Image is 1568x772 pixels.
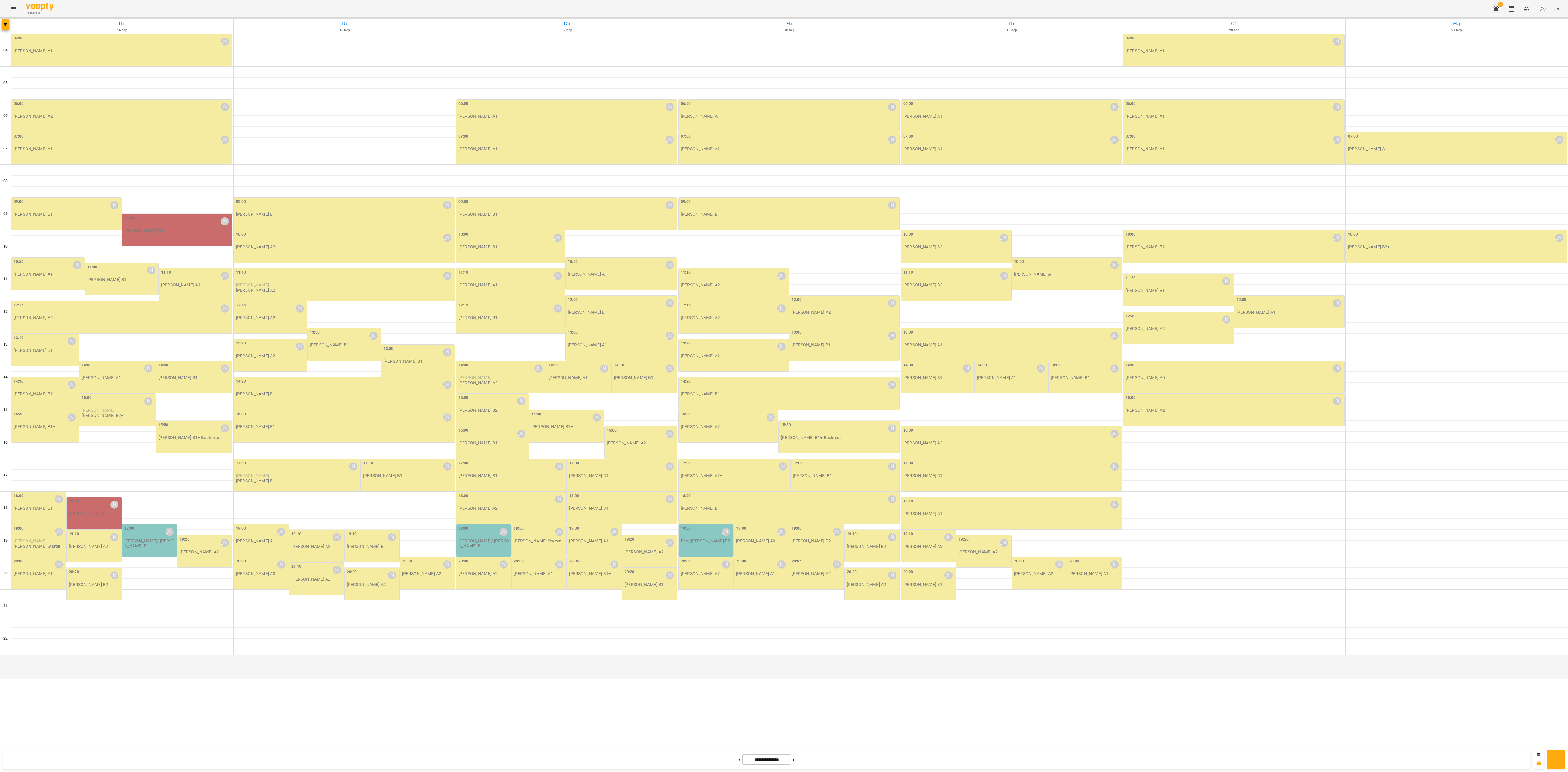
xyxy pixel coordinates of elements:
[888,103,896,111] div: Софія Брусова
[1126,275,1136,281] label: 11:20
[903,569,913,575] label: 20:20
[310,329,320,335] label: 13:00
[14,424,56,429] p: [PERSON_NAME] В1+
[236,460,246,466] label: 17:00
[903,531,913,537] label: 19:10
[3,145,8,151] h6: 07
[736,526,746,532] label: 19:00
[903,329,913,335] label: 13:00
[144,397,152,405] div: Софія Брусова
[554,304,562,313] div: Євгенія Мумжинська
[531,424,573,429] p: [PERSON_NAME] В1+
[384,346,394,352] label: 13:30
[1333,234,1341,242] div: Софія Брусова
[161,283,200,287] p: [PERSON_NAME] А1
[221,217,229,225] div: Олена Грицайко
[3,80,8,86] h6: 05
[517,430,525,438] div: Ксенія Волєва
[14,35,24,41] label: 04:00
[1126,101,1136,107] label: 06:00
[221,304,229,313] div: Євгенія Мумжинська
[458,428,468,434] label: 16:00
[158,435,219,440] p: [PERSON_NAME] В1+ Business
[1222,315,1230,324] div: Ірина Коса
[607,428,617,434] label: 16:00
[736,558,746,564] label: 20:00
[666,201,674,209] div: Наталія Ємець
[1110,332,1119,340] div: Анастасія Літвінчук
[402,558,412,564] label: 20:00
[679,28,900,33] h6: 18 вер
[363,460,373,466] label: 17:00
[68,413,76,422] div: Наталія Ємець
[296,304,304,313] div: Євгенія Мумжинська
[681,340,691,346] label: 13:20
[1126,362,1136,368] label: 14:00
[384,359,423,364] p: [PERSON_NAME] В1
[554,272,562,280] div: Євгенія Мумжинська
[1126,133,1136,139] label: 07:00
[531,411,541,417] label: 15:30
[221,424,229,432] div: Анастасія Літвінчук
[458,380,498,385] p: [PERSON_NAME] А2
[1554,6,1559,11] span: UA
[443,234,451,242] div: Наталія Ємець
[147,266,155,274] div: Наталія Ємець
[3,309,8,315] h6: 12
[792,526,802,532] label: 19:00
[1126,288,1165,293] p: [PERSON_NAME] В1
[1348,147,1387,151] p: [PERSON_NAME] А1
[347,569,357,575] label: 20:20
[681,147,720,151] p: [PERSON_NAME] А2
[3,211,8,217] h6: 09
[549,375,588,380] p: [PERSON_NAME] А1
[7,2,20,15] button: Menu
[792,558,802,564] label: 20:05
[1051,375,1090,380] p: [PERSON_NAME] В1
[569,493,579,499] label: 18:00
[666,103,674,111] div: Софія Брусова
[14,133,24,139] label: 07:00
[1126,35,1136,41] label: 04:00
[3,113,8,119] h6: 06
[73,261,81,269] div: Анастасія Літвінчук
[69,531,79,537] label: 19:10
[847,569,857,575] label: 20:20
[161,270,171,276] label: 11:10
[903,375,942,380] p: [PERSON_NAME] В1
[903,343,942,347] p: [PERSON_NAME] А1
[681,315,720,320] p: [PERSON_NAME] А2
[1333,364,1341,373] div: Анастасія Літвінчук
[1110,430,1119,438] div: Ірина Бутенко
[666,299,674,307] div: Ірина Бутенко
[458,375,491,380] span: [PERSON_NAME]
[458,395,468,401] label: 15:00
[14,379,24,385] label: 14:30
[221,272,229,280] div: Євгенія Мумжинська
[1555,136,1563,144] div: Софія Брусова
[568,272,607,276] p: [PERSON_NAME] А1
[180,536,190,542] label: 19:20
[681,411,691,417] label: 15:30
[681,114,720,118] p: [PERSON_NAME] А1
[1051,362,1061,368] label: 14:00
[666,332,674,340] div: Анастасія Літвінчук
[1126,231,1136,237] label: 10:00
[681,101,691,107] label: 06:00
[1346,19,1567,28] h6: Нд
[554,234,562,242] div: Наталія Ємець
[1126,326,1165,331] p: [PERSON_NAME] А2
[14,348,56,353] p: [PERSON_NAME] В1+
[792,329,802,335] label: 13:00
[1126,313,1136,319] label: 12:30
[568,329,578,335] label: 13:00
[3,374,8,380] h6: 14
[82,362,92,368] label: 14:00
[458,101,468,107] label: 06:00
[888,424,896,432] div: Анастасія Літвінчук
[458,114,498,118] p: [PERSON_NAME] А1
[14,212,53,216] p: [PERSON_NAME] В1
[1126,48,1165,53] p: [PERSON_NAME] А1
[1110,136,1119,144] div: Софія Брусова
[568,297,578,303] label: 12:00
